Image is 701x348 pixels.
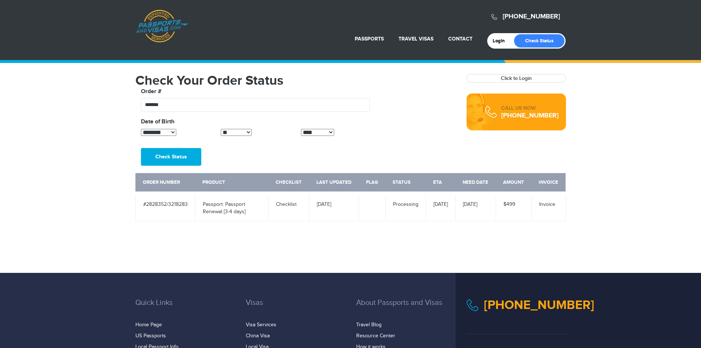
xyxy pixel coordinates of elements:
[426,193,455,221] td: [DATE]
[501,75,532,81] a: Click to Login
[356,299,456,318] h3: About Passports and Visas
[399,36,433,42] a: Travel Visas
[246,333,270,339] a: China Visa
[195,193,268,221] td: Passport: Passport Renewal [3-4 days]
[496,193,531,221] td: $499
[141,87,162,96] label: Order #
[195,173,268,193] th: Product
[136,10,188,43] a: Passports & [DOMAIN_NAME]
[514,34,564,48] a: Check Status
[484,298,594,313] a: [PHONE_NUMBER]
[246,299,345,318] h3: Visas
[141,148,201,166] button: Check Status
[355,36,384,42] a: Passports
[503,13,560,21] a: [PHONE_NUMBER]
[246,322,276,328] a: Visa Services
[496,173,531,193] th: Amount
[356,322,382,328] a: Travel Blog
[135,333,166,339] a: US Passports
[385,173,426,193] th: Status
[493,38,510,44] a: Login
[135,322,162,328] a: Home Page
[276,201,297,207] a: Checklist
[309,173,359,193] th: Last Updated
[501,112,559,119] div: [PHONE_NUMBER]
[448,36,472,42] a: Contact
[385,193,426,221] td: Processing
[356,333,395,339] a: Resource Center
[309,193,359,221] td: [DATE]
[455,193,496,221] td: [DATE]
[359,173,385,193] th: Flag
[141,117,174,126] label: Date of Birth
[135,74,456,87] h1: Check Your Order Status
[531,173,566,193] th: Invoice
[501,105,559,112] div: CALL US NOW
[426,173,455,193] th: ETA
[135,299,235,318] h3: Quick Links
[539,201,555,207] a: Invoice
[135,173,195,193] th: Order Number
[135,193,195,221] td: #2828352/3218283
[455,173,496,193] th: Need Date
[268,173,309,193] th: Checklist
